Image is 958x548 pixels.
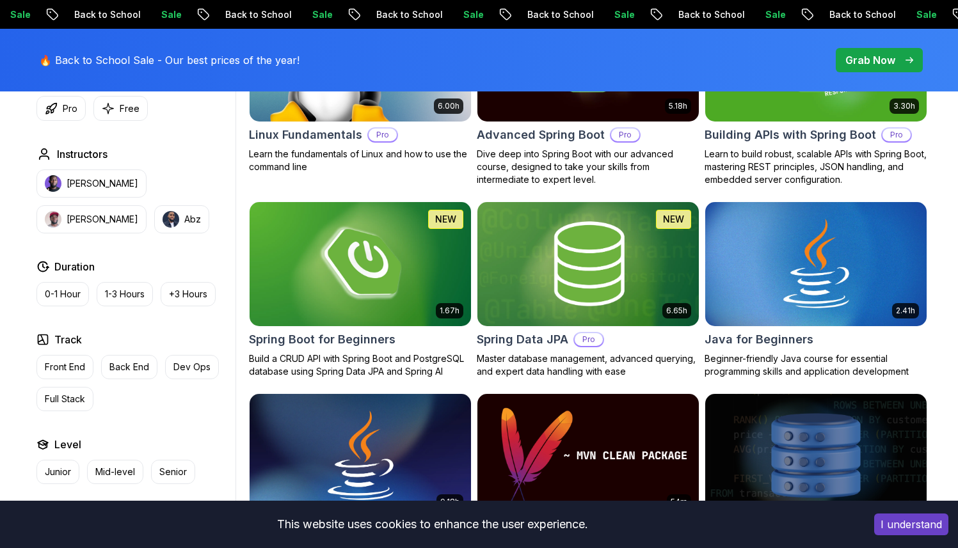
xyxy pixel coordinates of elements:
img: Java for Developers card [250,394,471,518]
p: Sale [301,8,342,21]
p: Sale [603,8,644,21]
p: [PERSON_NAME] [67,213,138,226]
p: Pro [369,129,397,141]
h2: Duration [54,259,95,274]
p: Back to School [63,8,150,21]
a: Spring Data JPA card6.65hNEWSpring Data JPAProMaster database management, advanced querying, and ... [477,201,699,378]
p: Beginner-friendly Java course for essential programming skills and application development [705,352,927,378]
p: Pro [611,129,639,141]
p: Junior [45,466,71,478]
button: Senior [151,460,195,484]
p: Back to School [818,8,905,21]
button: Pro [36,96,86,121]
button: 1-3 Hours [97,282,153,306]
h2: Instructors [57,146,108,162]
h2: Track [54,332,82,347]
p: Sale [150,8,191,21]
h2: Building APIs with Spring Boot [705,126,876,144]
p: Sale [754,8,795,21]
p: Learn to build robust, scalable APIs with Spring Boot, mastering REST principles, JSON handling, ... [705,148,927,186]
button: Free [93,96,148,121]
p: Dev Ops [173,361,211,373]
p: Back to School [516,8,603,21]
p: 6.65h [666,306,687,316]
p: Free [120,102,140,115]
button: instructor img[PERSON_NAME] [36,205,147,233]
p: Pro [882,129,911,141]
p: +3 Hours [169,288,207,301]
p: Grab Now [845,52,895,68]
button: Dev Ops [165,355,219,379]
p: 54m [671,497,687,507]
h2: Level [54,437,81,452]
button: instructor imgAbz [154,205,209,233]
a: Java for Beginners card2.41hJava for BeginnersBeginner-friendly Java course for essential program... [705,201,927,378]
img: Advanced Databases card [705,394,927,518]
p: 5.18h [669,101,687,111]
button: +3 Hours [161,282,216,306]
img: instructor img [45,211,61,228]
p: Pro [575,333,603,346]
p: Back to School [365,8,452,21]
p: Abz [184,213,201,226]
button: Front End [36,355,93,379]
p: Build a CRUD API with Spring Boot and PostgreSQL database using Spring Data JPA and Spring AI [249,352,472,378]
p: Back End [109,361,149,373]
p: Back to School [214,8,301,21]
img: Maven Essentials card [477,394,699,518]
img: Spring Boot for Beginners card [250,202,471,326]
p: [PERSON_NAME] [67,177,138,190]
p: Sale [905,8,946,21]
p: Full Stack [45,393,85,405]
p: 1-3 Hours [105,288,145,301]
button: instructor img[PERSON_NAME] [36,169,147,198]
h2: Java for Beginners [705,331,813,348]
h2: Spring Data JPA [477,331,568,348]
h2: Spring Boot for Beginners [249,331,395,348]
p: 3.30h [893,101,915,111]
button: 0-1 Hour [36,282,89,306]
p: Sale [452,8,493,21]
p: NEW [663,213,684,226]
p: Learn the fundamentals of Linux and how to use the command line [249,148,472,173]
p: Back to School [667,8,754,21]
p: 2.41h [896,306,915,316]
p: NEW [435,213,456,226]
p: Mid-level [95,466,135,478]
p: Dive deep into Spring Boot with our advanced course, designed to take your skills from intermedia... [477,148,699,186]
img: Spring Data JPA card [477,202,699,326]
button: Full Stack [36,387,93,411]
p: 0-1 Hour [45,288,81,301]
img: instructor img [163,211,179,228]
p: 1.67h [440,306,459,316]
div: This website uses cookies to enhance the user experience. [10,510,855,538]
button: Back End [101,355,157,379]
h2: Advanced Spring Boot [477,126,605,144]
h2: Linux Fundamentals [249,126,362,144]
p: Pro [63,102,77,115]
p: 9.18h [440,497,459,507]
a: Spring Boot for Beginners card1.67hNEWSpring Boot for BeginnersBuild a CRUD API with Spring Boot ... [249,201,472,378]
img: instructor img [45,175,61,192]
p: Front End [45,361,85,373]
button: Accept cookies [874,513,948,535]
p: Senior [159,466,187,478]
p: Master database management, advanced querying, and expert data handling with ease [477,352,699,378]
button: Junior [36,460,79,484]
p: 🔥 Back to School Sale - Our best prices of the year! [39,52,299,68]
button: Mid-level [87,460,143,484]
img: Java for Beginners card [705,202,927,326]
p: 6.00h [438,101,459,111]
